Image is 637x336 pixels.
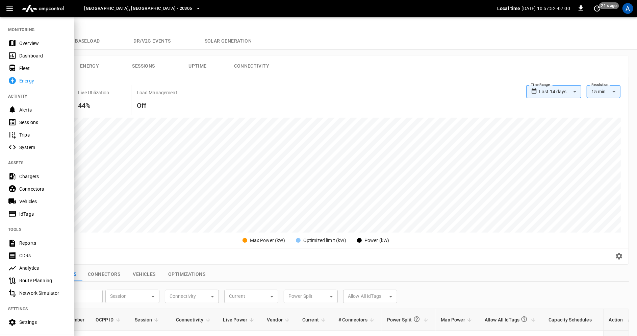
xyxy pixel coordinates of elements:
[622,3,633,14] div: profile-icon
[19,131,66,138] div: Trips
[19,290,66,296] div: Network Simulator
[19,40,66,47] div: Overview
[592,3,603,14] button: set refresh interval
[599,2,619,9] span: 21 s ago
[19,173,66,180] div: Chargers
[19,65,66,72] div: Fleet
[19,2,67,15] img: ampcontrol.io logo
[19,319,66,326] div: Settings
[19,186,66,192] div: Connectors
[84,5,192,13] span: [GEOGRAPHIC_DATA], [GEOGRAPHIC_DATA] - 20306
[19,77,66,84] div: Energy
[19,119,66,126] div: Sessions
[19,144,66,151] div: System
[19,265,66,271] div: Analytics
[19,240,66,246] div: Reports
[522,5,570,12] p: [DATE] 10:57:52 -07:00
[19,252,66,259] div: CDRs
[19,211,66,217] div: IdTags
[497,5,520,12] p: Local time
[19,198,66,205] div: Vehicles
[19,277,66,284] div: Route Planning
[19,52,66,59] div: Dashboard
[19,106,66,113] div: Alerts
